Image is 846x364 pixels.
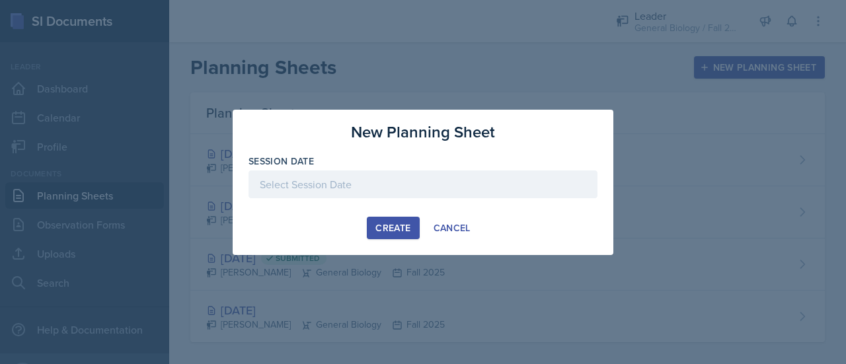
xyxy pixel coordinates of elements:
[249,155,314,168] label: Session Date
[425,217,479,239] button: Cancel
[367,217,419,239] button: Create
[351,120,495,144] h3: New Planning Sheet
[434,223,471,233] div: Cancel
[375,223,410,233] div: Create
